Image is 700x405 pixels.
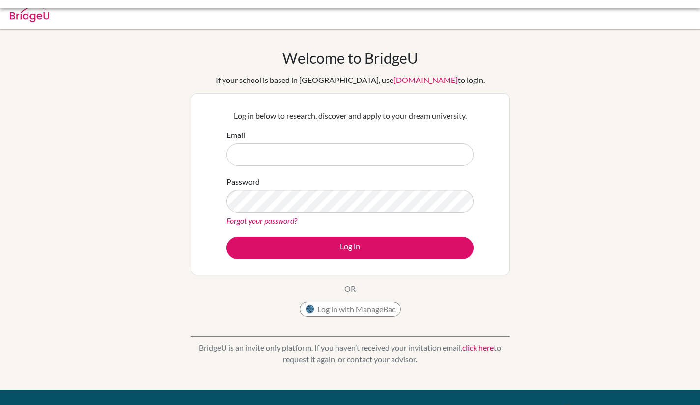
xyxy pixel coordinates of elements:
img: Bridge-U [10,6,49,22]
button: Log in [226,237,474,259]
label: Password [226,176,260,188]
div: This confirmation link has already been used [65,8,488,20]
p: BridgeU is an invite only platform. If you haven’t received your invitation email, to request it ... [191,342,510,365]
p: Log in below to research, discover and apply to your dream university. [226,110,474,122]
a: Forgot your password? [226,216,297,225]
a: click here [462,343,494,352]
button: Log in with ManageBac [300,302,401,317]
p: OR [344,283,356,295]
h1: Welcome to BridgeU [282,49,418,67]
label: Email [226,129,245,141]
div: If your school is based in [GEOGRAPHIC_DATA], use to login. [216,74,485,86]
a: [DOMAIN_NAME] [393,75,458,84]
